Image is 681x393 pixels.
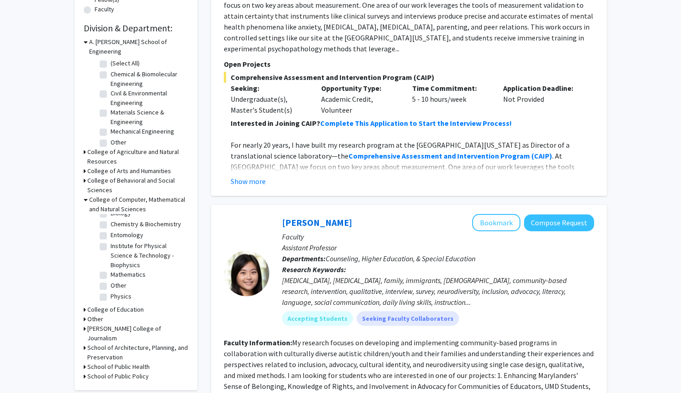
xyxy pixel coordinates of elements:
[524,214,594,231] button: Compose Request to Veronica Kang
[87,147,188,166] h3: College of Agriculture and Natural Resources
[111,70,186,89] label: Chemical & Biomolecular Engineering
[357,311,459,326] mat-chip: Seeking Faculty Collaborators
[111,292,131,301] label: Physics
[231,139,594,303] p: For nearly 20 years, I have built my research program at the [GEOGRAPHIC_DATA][US_STATE] as Direc...
[282,242,594,253] p: Assistant Professor
[231,176,266,187] button: Show more
[224,338,292,347] b: Faculty Information:
[87,305,144,314] h3: College of Education
[231,94,308,115] div: Undergraduate(s), Master's Student(s)
[111,108,186,127] label: Materials Science & Engineering
[89,37,188,56] h3: A. [PERSON_NAME] School of Engineering
[111,89,186,108] label: Civil & Environmental Engineering
[87,176,188,195] h3: College of Behavioral and Social Sciences
[348,151,530,160] strong: Comprehensive Assessment and Intervention Program
[405,83,496,115] div: 5 - 10 hours/week
[111,241,186,270] label: Institute for Physical Science & Technology - Biophysics
[326,254,475,263] span: Counseling, Higher Education, & Special Education
[7,352,39,386] iframe: Chat
[111,219,181,229] label: Chemistry & Biochemistry
[531,151,552,160] strong: (CAIP)
[231,83,308,94] p: Seeking:
[87,362,150,372] h3: School of Public Health
[87,343,188,362] h3: School of Architecture, Planning, and Preservation
[496,83,587,115] div: Not Provided
[282,231,594,242] p: Faculty
[87,372,149,381] h3: School of Public Policy
[87,314,103,324] h3: Other
[84,23,188,34] h2: Division & Department:
[472,214,520,231] button: Add Veronica Kang to Bookmarks
[282,265,346,274] b: Research Keywords:
[282,254,326,263] b: Departments:
[87,166,171,176] h3: College of Arts and Humanities
[282,275,594,308] div: [MEDICAL_DATA], [MEDICAL_DATA], family, immigrants, [DEMOGRAPHIC_DATA], community-based research,...
[111,230,143,240] label: Entomology
[111,270,146,279] label: Mathematics
[412,83,489,94] p: Time Commitment:
[111,281,126,290] label: Other
[282,311,353,326] mat-chip: Accepting Students
[87,324,188,343] h3: [PERSON_NAME] College of Journalism
[348,151,552,160] a: Comprehensive Assessment and Intervention Program (CAIP)
[95,5,114,14] label: Faculty
[89,195,188,214] h3: College of Computer, Mathematical and Natural Sciences
[111,59,140,68] label: (Select All)
[503,83,580,94] p: Application Deadline:
[231,119,320,128] strong: Interested in Joining CAIP?
[111,127,174,136] label: Mechanical Engineering
[320,119,512,128] a: Complete This Application to Start the Interview Process!
[321,83,399,94] p: Opportunity Type:
[224,59,594,70] p: Open Projects
[314,83,405,115] div: Academic Credit, Volunteer
[111,138,126,147] label: Other
[282,217,352,228] a: [PERSON_NAME]
[224,72,594,83] span: Comprehensive Assessment and Intervention Program (CAIP)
